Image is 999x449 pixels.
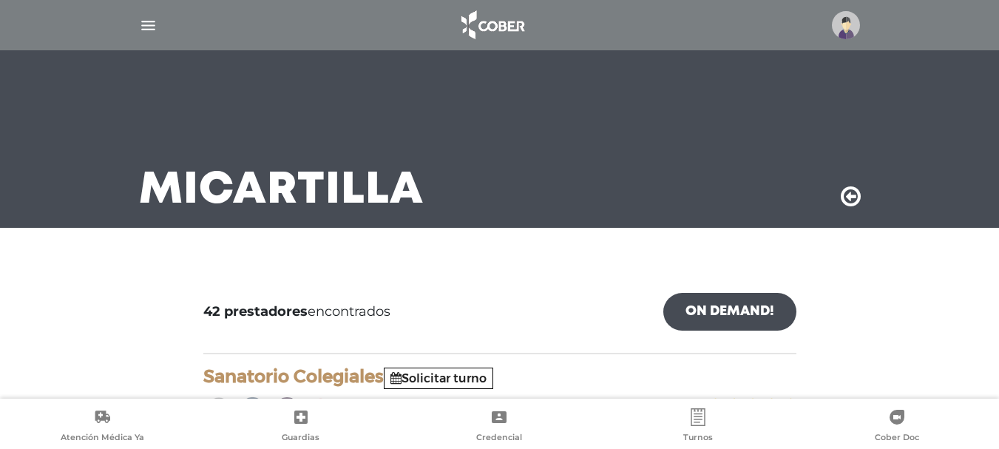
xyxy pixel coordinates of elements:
img: profile-placeholder.svg [832,11,860,39]
b: 42 prestadores [203,303,308,320]
a: Cober Doc [797,408,996,446]
span: Credencial [476,432,522,445]
h4: Sanatorio Colegiales [203,366,796,388]
a: Atención Médica Ya [3,408,202,446]
a: Turnos [599,408,798,446]
span: Guardias [282,432,319,445]
img: Cober_menu-lines-white.svg [139,16,158,35]
span: Atención Médica Ya [61,432,144,445]
a: Credencial [400,408,599,446]
a: On Demand! [663,293,796,331]
h3: Mi Cartilla [139,172,424,210]
a: Guardias [202,408,401,446]
img: estrellas_badge.png [705,389,799,422]
span: encontrados [203,302,390,322]
span: Cober Doc [875,432,919,445]
img: logo_cober_home-white.png [453,7,531,43]
a: Solicitar turno [390,371,487,385]
span: Turnos [683,432,713,445]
